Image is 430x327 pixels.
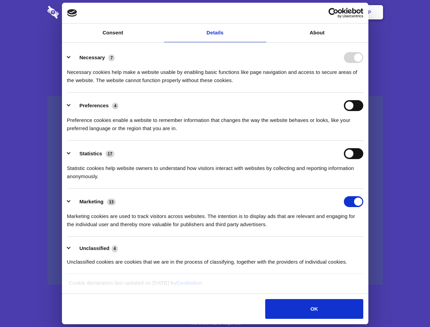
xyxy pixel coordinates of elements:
span: 7 [108,54,115,61]
div: Cookie declaration last updated on [DATE] by [64,279,366,292]
a: Pricing [200,2,229,23]
a: Login [309,2,338,23]
div: Unclassified cookies are cookies that we are in the process of classifying, together with the pro... [67,253,363,266]
div: Statistic cookies help website owners to understand how visitors interact with websites by collec... [67,159,363,181]
button: Marketing (13) [67,196,120,207]
h4: Auto-redaction of sensitive data, encrypted data sharing and self-destructing private chats. Shar... [47,62,383,84]
a: About [266,24,368,42]
div: Marketing cookies are used to track visitors across websites. The intention is to display ads tha... [67,207,363,229]
span: 17 [106,151,114,157]
a: Details [164,24,266,42]
label: Necessary [79,54,105,60]
h1: Eliminate Slack Data Loss. [47,31,383,55]
span: 13 [107,199,116,205]
div: Necessary cookies help make a website usable by enabling basic functions like page navigation and... [67,63,363,84]
img: logo-wordmark-white-trans-d4663122ce5f474addd5e946df7df03e33cb6a1c49d2221995e7729f52c070b2.svg [47,6,106,19]
button: Preferences (4) [67,100,123,111]
label: Statistics [79,151,102,156]
div: Preference cookies enable a website to remember information that changes the way the website beha... [67,111,363,133]
a: Consent [62,24,164,42]
button: OK [265,299,363,319]
label: Marketing [79,199,103,204]
a: Usercentrics Cookiebot - opens in a new window [304,8,363,18]
span: 4 [112,245,118,252]
a: Wistia video thumbnail [47,96,383,285]
a: Cookiebot [176,280,202,286]
button: Necessary (7) [67,52,119,63]
img: logo [67,9,77,17]
button: Unclassified (4) [67,244,122,253]
button: Statistics (17) [67,148,119,159]
a: Contact [276,2,307,23]
label: Preferences [79,103,109,108]
iframe: Drift Widget Chat Controller [396,293,422,319]
span: 4 [112,103,118,109]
